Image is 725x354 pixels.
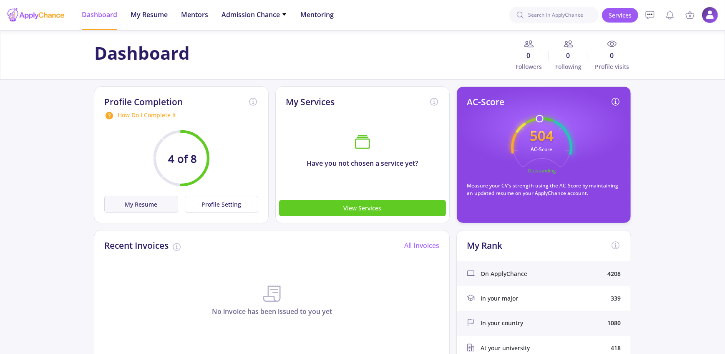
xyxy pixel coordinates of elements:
text: 4 of 8 [168,152,197,166]
div: 1080 [607,319,621,327]
span: Followers [509,62,549,71]
span: In your major [481,294,518,303]
span: Dashboard [82,10,117,20]
div: 339 [611,294,621,303]
h1: Dashboard [94,43,190,63]
a: Services [602,8,638,23]
input: Search in ApplyChance [509,7,599,23]
h2: AC-Score [467,97,504,107]
span: Following [549,62,588,71]
div: 4208 [607,269,621,278]
span: Admission Chance [222,10,287,20]
span: My Resume [131,10,168,20]
div: 418 [611,344,621,352]
span: Mentoring [300,10,334,20]
p: Measure your CV's strength using the AC-Score by maintaining an updated resume on your ApplyChanc... [467,182,621,197]
span: 0 [549,51,588,61]
span: Profile visits [588,62,631,71]
a: My Resume [104,196,181,213]
text: 504 [530,126,554,145]
button: My Resume [104,196,178,213]
button: View Services [279,200,446,216]
p: Have you not chosen a service yet? [276,158,450,168]
text: AC-Score [531,146,553,153]
h2: Recent Invoices [104,240,169,251]
span: Mentors [181,10,208,20]
a: Profile Setting [181,196,258,213]
text: Outstanding [528,167,556,174]
span: On ApplyChance [481,269,527,278]
div: How Do I Complete It [104,111,258,121]
span: At your university [481,344,530,352]
span: 0 [509,51,549,61]
a: All Invoices [404,241,439,250]
h2: My Rank [467,240,502,251]
p: No invoice has been issued to you yet [94,306,449,316]
span: In your country [481,319,523,327]
h2: My Services [286,97,335,107]
span: 0 [588,51,631,61]
h2: Profile Completion [104,97,183,107]
button: Profile Setting [185,196,258,213]
a: View Services [279,203,446,212]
